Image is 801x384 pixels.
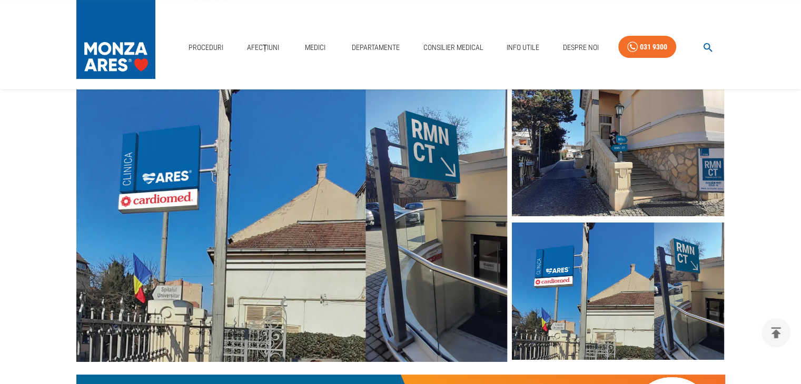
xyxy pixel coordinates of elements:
button: delete [762,318,790,347]
a: 031 9300 [618,36,676,58]
img: Intrare Cardiomed Cluj din strada Republicii Nr. 17 [512,78,724,216]
div: 031 9300 [640,41,667,54]
a: Medici [299,37,332,58]
img: Signalistica stradala Cardiomed Cluj Republicii nr 17 [76,78,508,362]
img: Signalistica stradala Cardiomed Cluj Republicii nr 17 [512,223,724,360]
a: Despre Noi [559,37,603,58]
a: Afecțiuni [243,37,284,58]
a: Consilier Medical [419,37,487,58]
a: Departamente [348,37,404,58]
a: Info Utile [502,37,543,58]
a: Proceduri [184,37,228,58]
